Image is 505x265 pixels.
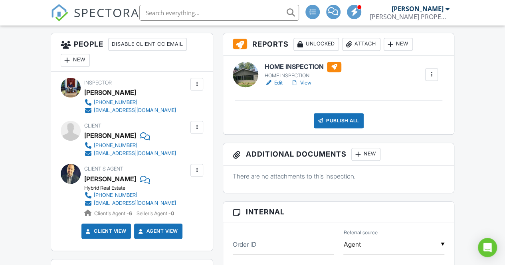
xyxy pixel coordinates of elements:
a: HOME INSPECTION HOME INSPECTION [265,62,341,79]
div: [EMAIL_ADDRESS][DOMAIN_NAME] [94,150,176,157]
img: The Best Home Inspection Software - Spectora [51,4,68,22]
h3: Internal [223,202,454,222]
strong: 6 [129,210,132,216]
div: HOME INSPECTION [265,73,341,79]
div: GANT PROPERTY INSPECTIONS [370,13,450,21]
div: [PERSON_NAME] [392,5,444,13]
h3: People [51,33,213,72]
a: [PHONE_NUMBER] [84,98,176,106]
div: [PHONE_NUMBER] [94,99,137,106]
div: [PERSON_NAME] [84,130,136,141]
a: [EMAIL_ADDRESS][DOMAIN_NAME] [84,199,176,207]
div: New [61,54,90,67]
span: Inspector [84,80,112,86]
label: Order ID [233,240,256,249]
span: SPECTORA [74,4,139,21]
input: Search everything... [139,5,299,21]
p: There are no attachments to this inspection. [233,172,444,181]
a: [PHONE_NUMBER] [84,141,176,149]
div: [EMAIL_ADDRESS][DOMAIN_NAME] [94,200,176,206]
div: Hybrid Real Estate [84,185,182,191]
div: Attach [342,38,380,51]
a: SPECTORA [51,11,139,27]
span: Client [84,123,101,129]
strong: 0 [171,210,174,216]
span: Client's Agent [84,166,123,172]
h6: HOME INSPECTION [265,62,341,72]
a: [EMAIL_ADDRESS][DOMAIN_NAME] [84,149,176,157]
h3: Additional Documents [223,143,454,166]
a: [PHONE_NUMBER] [84,191,176,199]
a: [EMAIL_ADDRESS][DOMAIN_NAME] [84,106,176,114]
h3: Reports [223,33,454,56]
a: View [291,79,311,87]
div: Publish All [314,113,364,128]
a: Agent View [137,227,178,235]
div: [EMAIL_ADDRESS][DOMAIN_NAME] [94,107,176,114]
label: Referral source [343,229,377,236]
div: New [384,38,413,51]
div: Open Intercom Messenger [478,238,497,257]
span: Client's Agent - [94,210,133,216]
span: Seller's Agent - [137,210,174,216]
a: [PERSON_NAME] [84,173,136,185]
div: [PERSON_NAME] [84,86,136,98]
a: Edit [265,79,283,87]
div: Unlocked [293,38,339,51]
a: Client View [84,227,127,235]
div: Disable Client CC Email [108,38,187,51]
div: New [351,148,380,161]
div: [PHONE_NUMBER] [94,192,137,198]
div: [PHONE_NUMBER] [94,142,137,149]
